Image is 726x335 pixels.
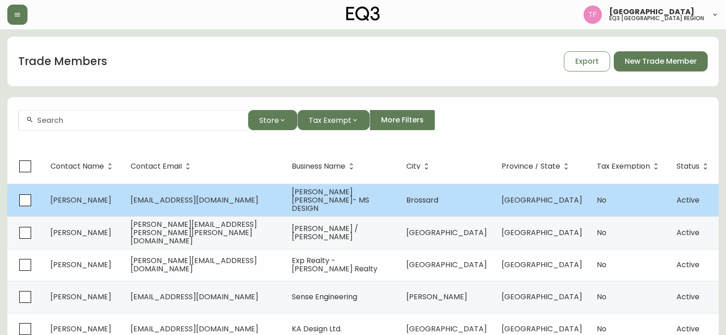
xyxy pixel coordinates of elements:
h5: eq3 [GEOGRAPHIC_DATA] region [609,16,704,21]
span: [EMAIL_ADDRESS][DOMAIN_NAME] [131,195,258,205]
span: [PERSON_NAME] [50,195,111,205]
span: No [597,259,606,270]
span: Tax Exempt [309,115,351,126]
span: [PERSON_NAME] [50,227,111,238]
span: Province / State [502,162,572,170]
span: City [406,164,420,169]
span: [GEOGRAPHIC_DATA] [502,195,582,205]
span: More Filters [381,115,424,125]
span: New Trade Member [625,56,697,66]
span: [GEOGRAPHIC_DATA] [406,227,487,238]
span: Export [575,56,599,66]
button: More Filters [370,110,435,130]
span: Province / State [502,164,560,169]
img: 971393357b0bdd4f0581b88529d406f6 [584,5,602,24]
span: [EMAIL_ADDRESS][DOMAIN_NAME] [131,291,258,302]
span: No [597,195,606,205]
button: New Trade Member [614,51,708,71]
span: No [597,324,606,334]
img: logo [346,6,380,21]
span: Business Name [292,164,345,169]
span: KA Design Ltd. [292,324,342,334]
span: Active [677,259,699,270]
span: [GEOGRAPHIC_DATA] [406,259,487,270]
span: Active [677,324,699,334]
span: Active [677,195,699,205]
span: [EMAIL_ADDRESS][DOMAIN_NAME] [131,324,258,334]
span: Tax Exemption [597,162,662,170]
span: City [406,162,432,170]
span: Contact Email [131,164,182,169]
span: Active [677,227,699,238]
span: No [597,227,606,238]
input: Search [37,116,240,125]
span: [GEOGRAPHIC_DATA] [609,8,694,16]
span: [PERSON_NAME] [50,259,111,270]
span: Business Name [292,162,357,170]
span: Sense Engineering [292,291,357,302]
button: Export [564,51,610,71]
span: Status [677,164,699,169]
span: [PERSON_NAME] [406,291,467,302]
span: Tax Exemption [597,164,650,169]
span: [PERSON_NAME] / [PERSON_NAME] [292,223,358,242]
span: [GEOGRAPHIC_DATA] [502,291,582,302]
span: [PERSON_NAME] [50,324,111,334]
span: [GEOGRAPHIC_DATA] [502,227,582,238]
span: Store [259,115,279,126]
button: Tax Exempt [297,110,370,130]
span: No [597,291,606,302]
h1: Trade Members [18,54,107,69]
span: [PERSON_NAME] [PERSON_NAME]- MS DESIGN [292,187,369,214]
span: Contact Email [131,162,194,170]
span: [GEOGRAPHIC_DATA] [406,324,487,334]
span: [PERSON_NAME][EMAIL_ADDRESS][PERSON_NAME][PERSON_NAME][DOMAIN_NAME] [131,219,257,246]
span: [GEOGRAPHIC_DATA] [502,324,582,334]
span: [PERSON_NAME] [50,291,111,302]
span: Status [677,162,711,170]
span: [GEOGRAPHIC_DATA] [502,259,582,270]
span: Brossard [406,195,438,205]
button: Store [248,110,297,130]
span: Contact Name [50,164,104,169]
span: Exp Realty - [PERSON_NAME] Realty [292,255,377,274]
span: [PERSON_NAME][EMAIL_ADDRESS][DOMAIN_NAME] [131,255,257,274]
span: Active [677,291,699,302]
span: Contact Name [50,162,116,170]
